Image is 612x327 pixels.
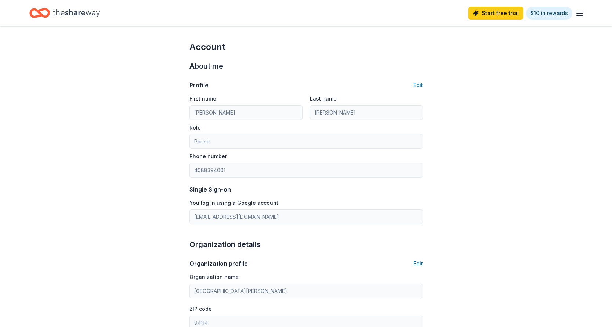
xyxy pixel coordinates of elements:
[189,239,423,250] div: Organization details
[468,7,523,20] a: Start free trial
[310,95,337,102] label: Last name
[526,7,572,20] a: $10 in rewards
[189,95,216,102] label: First name
[189,81,209,90] div: Profile
[189,259,248,268] div: Organization profile
[29,4,100,22] a: Home
[189,124,201,131] label: Role
[189,60,423,72] div: About me
[189,199,278,207] label: You log in using a Google account
[189,185,423,194] div: Single Sign-on
[189,153,227,160] label: Phone number
[189,41,423,53] div: Account
[189,305,212,313] label: ZIP code
[413,81,423,90] button: Edit
[189,273,239,281] label: Organization name
[413,259,423,268] button: Edit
